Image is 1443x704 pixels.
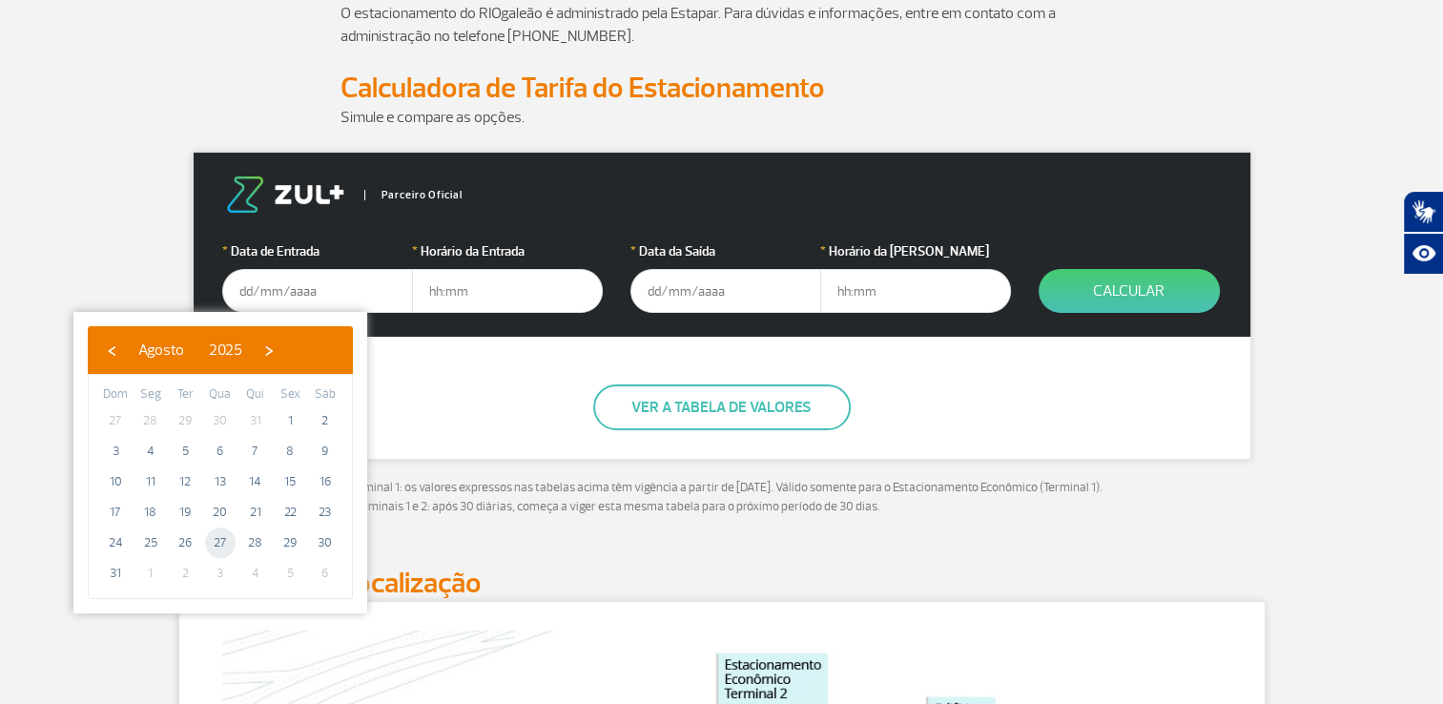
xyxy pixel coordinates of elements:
span: 8 [275,436,305,466]
span: Parceiro Oficial [364,190,463,200]
span: 31 [100,558,131,589]
span: 2 [310,405,340,436]
label: Horário da [PERSON_NAME] [820,241,1011,261]
button: ‹ [97,336,126,364]
button: Agosto [126,336,196,364]
p: Simule e compare as opções. [340,106,1103,129]
span: 3 [205,558,236,589]
span: 6 [310,558,340,589]
span: 13 [205,466,236,497]
h2: Localização [340,566,1103,601]
button: Calcular [1039,269,1220,313]
span: 10 [100,466,131,497]
p: * Terminal 1: os valores expressos nas tabelas acima têm vigência a partir de [DATE]. Válido some... [340,479,1103,516]
span: 30 [205,405,236,436]
span: 5 [275,558,305,589]
span: 20 [205,497,236,528]
input: hh:mm [820,269,1011,313]
th: weekday [168,384,203,405]
button: Abrir tradutor de língua de sinais. [1403,191,1443,233]
div: Plugin de acessibilidade da Hand Talk. [1403,191,1443,275]
span: 26 [170,528,200,558]
span: 1 [135,558,166,589]
span: 6 [205,436,236,466]
label: Data de Entrada [222,241,413,261]
th: weekday [98,384,134,405]
th: weekday [134,384,169,405]
button: Ver a tabela de valores [593,384,851,430]
label: Data da Saída [630,241,821,261]
img: logo-zul.png [222,176,348,213]
span: 23 [310,497,340,528]
span: 16 [310,466,340,497]
span: 3 [100,436,131,466]
th: weekday [203,384,238,405]
span: 21 [240,497,271,528]
span: 15 [275,466,305,497]
input: dd/mm/aaaa [630,269,821,313]
button: › [255,336,283,364]
span: 31 [240,405,271,436]
span: 2 [170,558,200,589]
span: 22 [275,497,305,528]
p: O estacionamento do RIOgaleão é administrado pela Estapar. Para dúvidas e informações, entre em c... [340,2,1103,48]
span: 7 [240,436,271,466]
h2: Calculadora de Tarifa do Estacionamento [340,71,1103,106]
span: 4 [240,558,271,589]
th: weekday [307,384,342,405]
input: dd/mm/aaaa [222,269,413,313]
button: 2025 [196,336,255,364]
bs-datepicker-container: calendar [73,312,367,613]
span: 11 [135,466,166,497]
bs-datepicker-navigation-view: ​ ​ ​ [97,338,283,357]
span: 2025 [209,341,242,360]
label: Horário da Entrada [412,241,603,261]
span: Agosto [138,341,184,360]
span: 27 [100,405,131,436]
span: 18 [135,497,166,528]
span: 17 [100,497,131,528]
span: 4 [135,436,166,466]
input: hh:mm [412,269,603,313]
th: weekday [237,384,273,405]
span: 30 [310,528,340,558]
span: 25 [135,528,166,558]
th: weekday [273,384,308,405]
span: 24 [100,528,131,558]
span: 14 [240,466,271,497]
span: 5 [170,436,200,466]
button: Abrir recursos assistivos. [1403,233,1443,275]
span: 27 [205,528,236,558]
span: 1 [275,405,305,436]
span: 12 [170,466,200,497]
span: 19 [170,497,200,528]
span: 28 [240,528,271,558]
span: 9 [310,436,340,466]
span: 29 [170,405,200,436]
span: 28 [135,405,166,436]
span: 29 [275,528,305,558]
